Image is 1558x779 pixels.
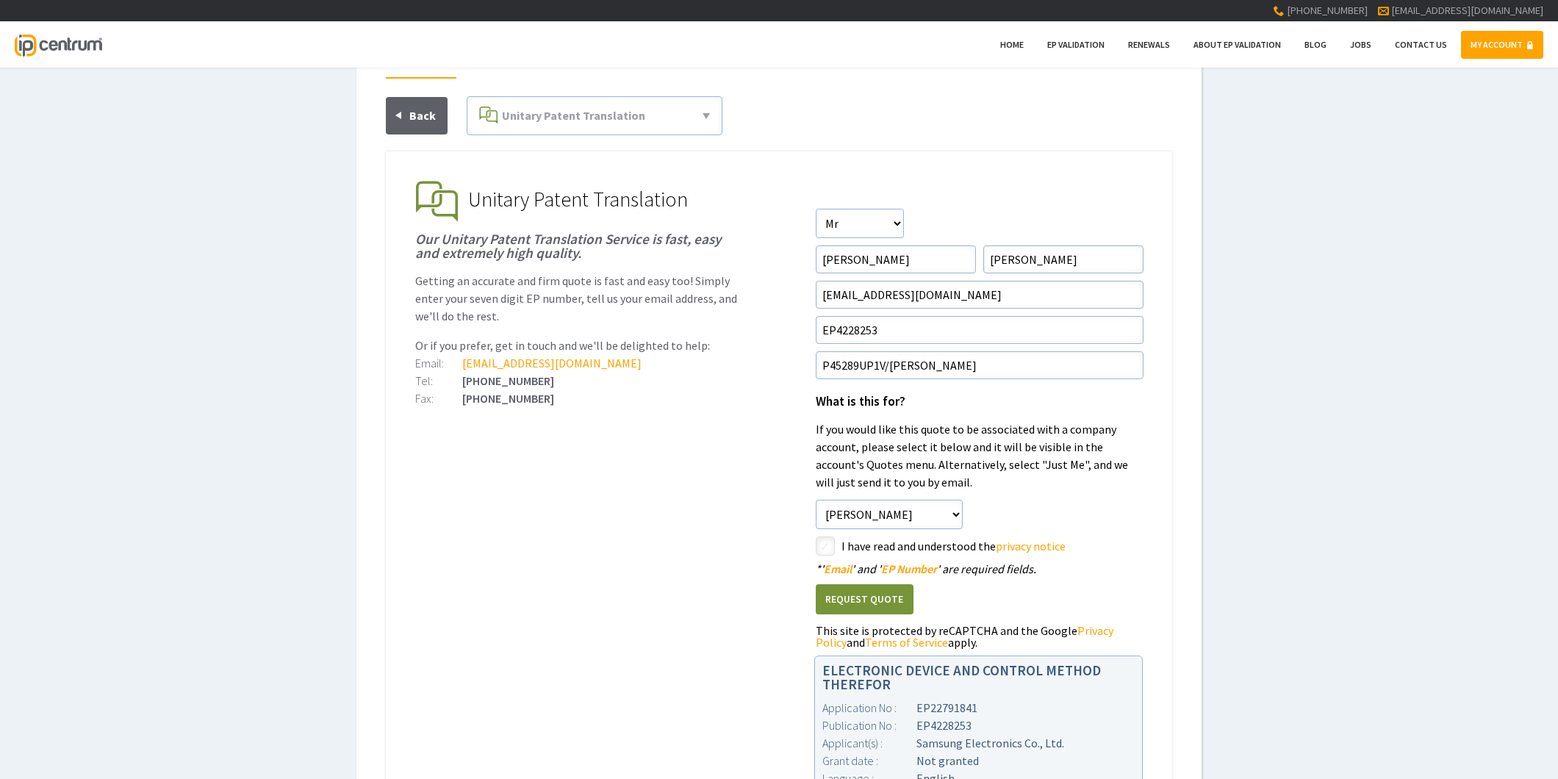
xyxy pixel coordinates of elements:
a: Unitary Patent Translation [473,103,716,129]
span: Back [409,108,436,123]
a: MY ACCOUNT [1461,31,1543,59]
div: Publication No : [822,717,916,734]
label: styled-checkbox [816,536,835,556]
div: [PHONE_NUMBER] [415,375,743,387]
span: EP Number [881,561,937,576]
a: Blog [1295,31,1336,59]
div: Tel: [415,375,462,387]
span: Home [1000,39,1024,50]
a: [EMAIL_ADDRESS][DOMAIN_NAME] [462,356,642,370]
span: About EP Validation [1193,39,1281,50]
span: Jobs [1350,39,1371,50]
span: Unitary Patent Translation [468,186,688,212]
span: Contact Us [1395,39,1447,50]
div: Grant date : [822,752,916,769]
input: Your Reference [816,351,1144,379]
p: If you would like this quote to be associated with a company account, please select it below and ... [816,420,1144,491]
div: EP4228253 [822,717,1135,734]
h1: What is this for? [816,395,1144,409]
h1: Our Unitary Patent Translation Service is fast, easy and extremely high quality. [415,232,743,260]
span: Renewals [1128,39,1170,50]
a: About EP Validation [1184,31,1290,59]
div: ' ' and ' ' are required fields. [816,563,1144,575]
div: EP22791841 [822,699,1135,717]
input: First Name [816,245,976,273]
a: Contact Us [1385,31,1457,59]
div: Email: [415,357,462,369]
input: EP Number [816,316,1144,344]
span: [PHONE_NUMBER] [1287,4,1368,17]
h1: ELECTRONIC DEVICE AND CONTROL METHOD THEREFOR [822,664,1135,692]
div: Fax: [415,392,462,404]
a: Home [991,31,1033,59]
a: Privacy Policy [816,623,1113,650]
span: Unitary Patent Translation [502,108,645,123]
a: Back [386,97,448,134]
input: Email [816,281,1144,309]
div: Not granted [822,752,1135,769]
button: Request Quote [816,584,913,614]
a: Renewals [1119,31,1180,59]
span: Blog [1304,39,1327,50]
div: [PHONE_NUMBER] [415,392,743,404]
a: Terms of Service [865,635,948,650]
a: EP Validation [1038,31,1114,59]
a: [EMAIL_ADDRESS][DOMAIN_NAME] [1391,4,1543,17]
p: Getting an accurate and firm quote is fast and easy too! Simply enter your seven digit EP number,... [415,272,743,325]
input: Surname [983,245,1144,273]
div: Applicant(s) : [822,734,916,752]
a: privacy notice [996,539,1066,553]
span: Email [824,561,852,576]
div: Samsung Electronics Co., Ltd. [822,734,1135,752]
label: I have read and understood the [841,536,1144,556]
div: This site is protected by reCAPTCHA and the Google and apply. [816,625,1144,648]
div: Application No : [822,699,916,717]
p: Or if you prefer, get in touch and we'll be delighted to help: [415,337,743,354]
a: Jobs [1340,31,1381,59]
span: EP Validation [1047,39,1105,50]
a: IP Centrum [15,21,101,68]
